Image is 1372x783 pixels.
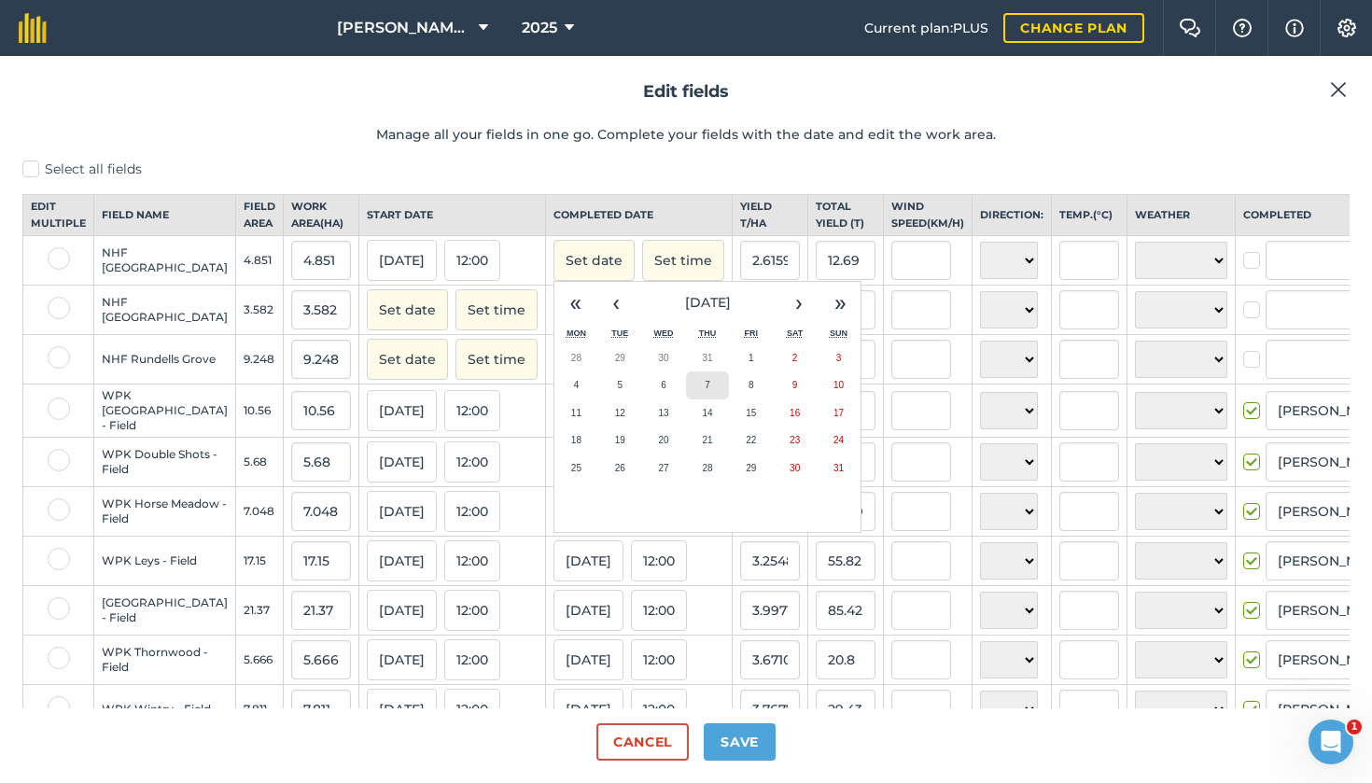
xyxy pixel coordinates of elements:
td: WPK Leys - Field [94,537,236,586]
button: [DATE] [367,689,437,730]
button: 12:00 [631,540,687,581]
button: August 27, 2025 [642,454,686,482]
th: Completed date [546,195,733,236]
button: » [819,282,861,323]
button: [DATE] [367,240,437,281]
td: 3.582 [236,286,284,335]
th: Field name [94,195,236,236]
img: A cog icon [1336,19,1358,37]
button: August 30, 2025 [773,454,817,482]
img: fieldmargin Logo [19,13,47,43]
button: 12:00 [444,390,500,431]
button: August 2, 2025 [773,344,817,372]
td: NHF [GEOGRAPHIC_DATA] [94,236,236,286]
button: August 5, 2025 [598,371,642,399]
button: July 29, 2025 [598,344,642,372]
img: Two speech bubbles overlapping with the left bubble in the forefront [1179,19,1201,37]
abbr: August 26, 2025 [615,463,625,473]
th: Weather [1127,195,1236,236]
button: July 28, 2025 [554,344,598,372]
abbr: August 23, 2025 [790,435,800,445]
button: 12:00 [444,441,500,482]
button: August 21, 2025 [686,426,730,454]
td: NHF Rundells Grove [94,335,236,385]
button: 12:00 [444,491,500,532]
span: [DATE] [685,294,731,311]
abbr: August 3, 2025 [836,353,842,363]
abbr: Saturday [787,329,803,338]
abbr: August 13, 2025 [659,408,669,418]
th: Wind speed ( km/h ) [884,195,973,236]
button: August 15, 2025 [729,399,773,427]
button: [DATE] [553,639,623,680]
button: 12:00 [444,590,500,631]
a: Change plan [1003,13,1144,43]
button: Set date [553,240,635,281]
abbr: Thursday [699,329,717,338]
th: Edit multiple [23,195,94,236]
abbr: August 16, 2025 [790,408,800,418]
button: August 18, 2025 [554,426,598,454]
button: August 19, 2025 [598,426,642,454]
td: WPK Thornwood - Field [94,636,236,685]
button: August 13, 2025 [642,399,686,427]
td: 17.15 [236,537,284,586]
abbr: August 7, 2025 [705,380,710,390]
button: [DATE] [367,639,437,680]
abbr: August 27, 2025 [659,463,669,473]
td: 9.248 [236,335,284,385]
button: [DATE] [367,441,437,482]
button: August 17, 2025 [817,399,861,427]
button: August 9, 2025 [773,371,817,399]
abbr: August 18, 2025 [571,435,581,445]
button: July 31, 2025 [686,344,730,372]
label: Select all fields [22,160,1350,179]
span: 2025 [522,17,557,39]
abbr: August 8, 2025 [749,380,754,390]
th: Temp. ( ° C ) [1052,195,1127,236]
button: August 22, 2025 [729,426,773,454]
button: 12:00 [444,689,500,730]
abbr: August 15, 2025 [746,408,756,418]
button: August 11, 2025 [554,399,598,427]
button: August 29, 2025 [729,454,773,482]
button: August 25, 2025 [554,454,598,482]
button: Set date [367,339,448,380]
iframe: Intercom live chat [1309,720,1353,764]
abbr: August 4, 2025 [574,380,580,390]
th: Total yield ( t ) [808,195,884,236]
abbr: Sunday [830,329,847,338]
abbr: July 29, 2025 [615,353,625,363]
button: August 28, 2025 [686,454,730,482]
abbr: July 30, 2025 [659,353,669,363]
abbr: August 6, 2025 [661,380,666,390]
abbr: August 28, 2025 [702,463,712,473]
button: ‹ [595,282,637,323]
abbr: Wednesday [654,329,674,338]
button: 12:00 [444,240,500,281]
th: Work area ( Ha ) [284,195,359,236]
abbr: Friday [745,329,759,338]
abbr: August 25, 2025 [571,463,581,473]
button: [DATE] [367,590,437,631]
img: svg+xml;base64,PHN2ZyB4bWxucz0iaHR0cDovL3d3dy53My5vcmcvMjAwMC9zdmciIHdpZHRoPSIxNyIgaGVpZ2h0PSIxNy... [1285,17,1304,39]
th: Start date [359,195,546,236]
button: 12:00 [631,689,687,730]
button: [DATE] [553,540,623,581]
td: [GEOGRAPHIC_DATA] - Field [94,586,236,636]
td: 10.56 [236,385,284,438]
td: 21.37 [236,586,284,636]
button: › [778,282,819,323]
button: 12:00 [444,540,500,581]
button: Set date [367,289,448,330]
button: August 3, 2025 [817,344,861,372]
abbr: August 1, 2025 [749,353,754,363]
td: WPK Wintry - Field [94,685,236,734]
td: WPK [GEOGRAPHIC_DATA] - Field [94,385,236,438]
button: [DATE] [553,689,623,730]
button: August 6, 2025 [642,371,686,399]
span: Current plan : PLUS [864,18,988,38]
button: 12:00 [631,639,687,680]
button: [DATE] [367,540,437,581]
th: Field Area [236,195,284,236]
